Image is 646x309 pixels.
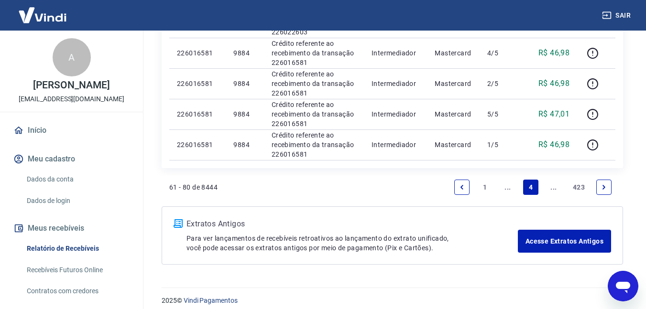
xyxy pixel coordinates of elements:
[11,120,131,141] a: Início
[272,69,356,98] p: Crédito referente ao recebimento da transação 226016581
[186,218,518,230] p: Extratos Antigos
[19,94,124,104] p: [EMAIL_ADDRESS][DOMAIN_NAME]
[233,109,256,119] p: 9884
[518,230,611,253] a: Acesse Extratos Antigos
[272,39,356,67] p: Crédito referente ao recebimento da transação 226016581
[538,47,569,59] p: R$ 46,98
[11,218,131,239] button: Meus recebíveis
[184,297,238,304] a: Vindi Pagamentos
[177,79,218,88] p: 226016581
[435,48,472,58] p: Mastercard
[435,140,472,149] p: Mastercard
[450,176,615,199] ul: Pagination
[487,79,515,88] p: 2/5
[33,80,109,90] p: [PERSON_NAME]
[272,100,356,128] p: Crédito referente ao recebimento da transação 226016581
[538,108,569,120] p: R$ 47,01
[546,180,561,195] a: Jump forward
[23,260,131,280] a: Recebíveis Futuros Online
[233,79,256,88] p: 9884
[523,180,538,195] a: Page 4 is your current page
[272,130,356,159] p: Crédito referente ao recebimento da transação 226016581
[477,180,493,195] a: Page 1
[174,219,183,228] img: ícone
[454,180,470,195] a: Previous page
[487,48,515,58] p: 4/5
[177,140,218,149] p: 226016581
[186,234,518,253] p: Para ver lançamentos de recebíveis retroativos ao lançamento do extrato unificado, você pode aces...
[23,281,131,301] a: Contratos com credores
[177,109,218,119] p: 226016581
[23,239,131,258] a: Relatório de Recebíveis
[169,182,218,192] p: 61 - 80 de 8444
[600,7,635,24] button: Sair
[435,79,472,88] p: Mastercard
[233,48,256,58] p: 9884
[569,180,589,195] a: Page 423
[372,48,419,58] p: Intermediador
[596,180,612,195] a: Next page
[53,38,91,76] div: A
[487,140,515,149] p: 1/5
[487,109,515,119] p: 5/5
[372,79,419,88] p: Intermediador
[500,180,515,195] a: Jump backward
[538,78,569,89] p: R$ 46,98
[177,48,218,58] p: 226016581
[23,170,131,189] a: Dados da conta
[372,109,419,119] p: Intermediador
[162,296,623,306] p: 2025 ©
[372,140,419,149] p: Intermediador
[11,149,131,170] button: Meu cadastro
[538,139,569,150] p: R$ 46,98
[435,109,472,119] p: Mastercard
[608,271,638,301] iframe: Botão para abrir a janela de mensagens
[11,0,74,30] img: Vindi
[233,140,256,149] p: 9884
[23,191,131,211] a: Dados de login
